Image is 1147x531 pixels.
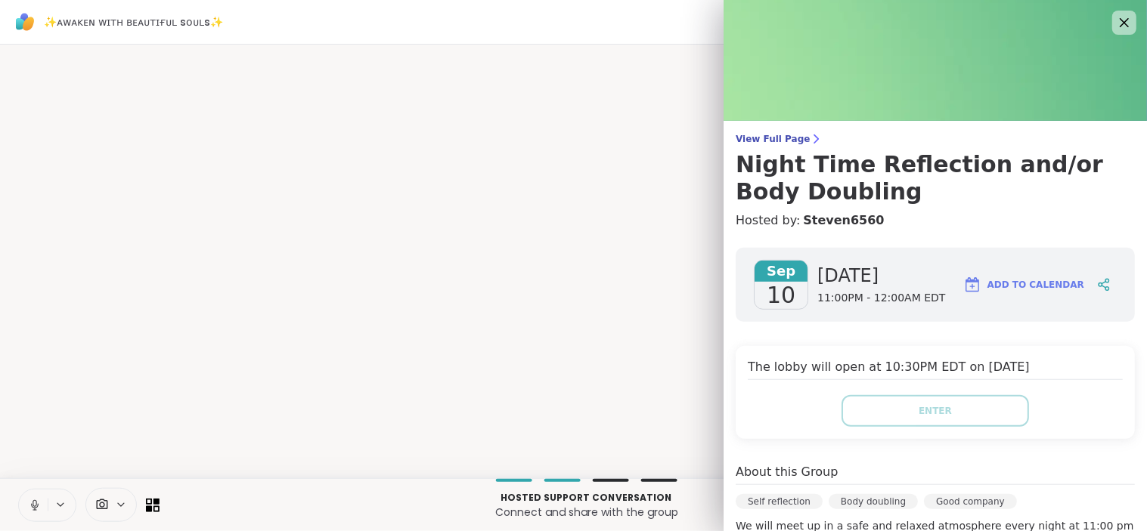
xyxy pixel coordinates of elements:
span: 10 [767,282,795,309]
h4: The lobby will open at 10:30PM EDT on [DATE] [748,358,1123,380]
img: ShareWell Logomark [963,276,981,294]
button: Add to Calendar [956,267,1091,303]
span: [DATE] [817,264,945,288]
span: 11:00PM - 12:00AM EDT [817,291,945,306]
h4: About this Group [736,463,838,481]
img: ShareWell Logomark [12,9,38,35]
span: Add to Calendar [987,278,1084,292]
span: ✨ᴀᴡᴀᴋᴇɴ ᴡɪᴛʜ ʙᴇᴀᴜᴛɪғᴜʟ sᴏᴜʟs✨ [44,14,223,29]
p: Hosted support conversation [169,491,1005,505]
p: Connect and share with the group [169,505,1005,520]
span: Sep [755,261,808,282]
a: Steven6560 [803,211,884,230]
h3: Night Time Reflection and/or Body Doubling [736,151,1135,205]
span: View Full Page [736,133,1135,145]
span: Enter [919,404,952,418]
button: Enter [842,395,1029,427]
h4: Hosted by: [736,211,1135,230]
a: View Full PageNight Time Reflection and/or Body Doubling [736,133,1135,205]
